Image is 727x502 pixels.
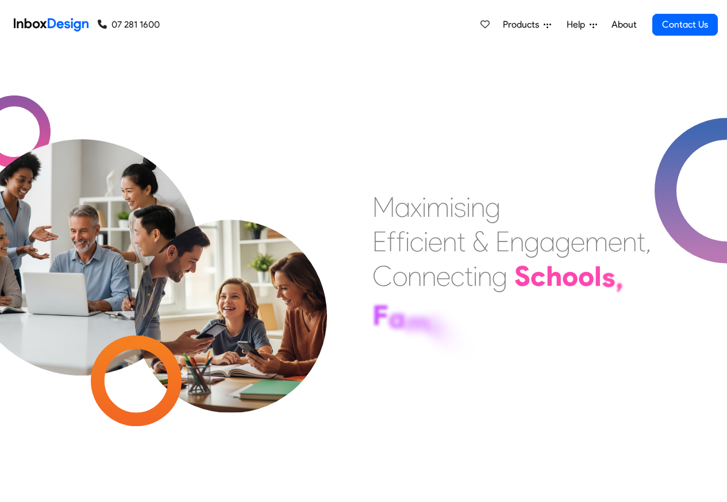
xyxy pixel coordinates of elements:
a: Products [498,13,556,36]
div: i [430,309,437,343]
div: t [457,224,466,259]
div: e [428,224,443,259]
div: M [372,190,395,224]
div: s [454,190,466,224]
div: s [602,260,616,294]
div: a [388,301,405,335]
div: e [571,224,585,259]
div: l [594,259,602,293]
a: About [608,13,640,36]
a: Help [562,13,602,36]
div: c [451,259,464,293]
div: x [410,190,422,224]
div: n [510,224,524,259]
div: f [387,224,396,259]
div: i [449,190,454,224]
div: m [405,305,430,339]
div: i [405,224,410,259]
div: n [471,190,485,224]
div: g [492,259,507,293]
div: t [464,259,473,293]
div: c [530,259,546,293]
div: o [578,259,594,293]
div: g [524,224,540,259]
div: e [436,259,451,293]
div: i [466,190,471,224]
div: i [445,320,452,354]
div: n [443,224,457,259]
div: a [395,190,410,224]
div: o [393,259,407,293]
div: S [514,259,530,293]
div: n [622,224,637,259]
div: , [616,261,624,296]
div: l [437,314,445,348]
a: Contact Us [652,14,718,36]
div: f [396,224,405,259]
div: c [410,224,424,259]
div: n [407,259,422,293]
div: E [495,224,510,259]
div: m [426,190,449,224]
div: t [637,224,645,259]
div: i [422,190,426,224]
div: g [485,190,501,224]
div: Maximising Efficient & Engagement, Connecting Schools, Families, and Students. [372,190,651,362]
div: e [608,224,622,259]
div: e [452,326,468,361]
div: n [478,259,492,293]
div: & [472,224,488,259]
div: C [372,259,393,293]
a: 07 281 1600 [98,18,160,32]
div: a [540,224,555,259]
div: i [424,224,428,259]
div: , [645,224,651,259]
div: F [372,298,388,332]
div: i [473,259,478,293]
div: h [546,259,562,293]
div: g [555,224,571,259]
img: parents_with_child.png [110,172,351,413]
span: Products [503,18,544,32]
div: o [562,259,578,293]
span: Help [567,18,590,32]
div: n [422,259,436,293]
div: m [585,224,608,259]
div: E [372,224,387,259]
